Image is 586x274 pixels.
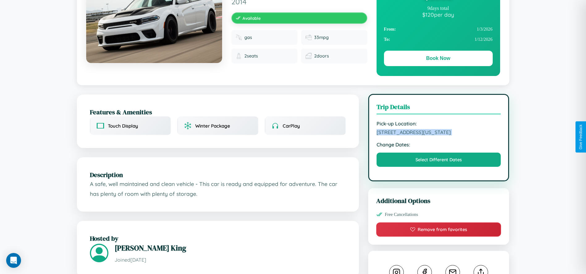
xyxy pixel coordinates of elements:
[306,53,312,59] img: Doors
[384,6,493,11] div: 9 days total
[384,24,493,34] div: 1 / 3 / 2026
[236,34,242,40] img: Fuel type
[384,51,493,66] button: Book Now
[377,120,501,127] strong: Pick-up Location:
[90,234,346,243] h2: Hosted by
[384,11,493,18] div: $ 120 per day
[115,243,346,253] h3: [PERSON_NAME] King
[384,37,390,42] strong: To:
[384,27,396,32] strong: From:
[377,102,501,114] h3: Trip Details
[108,123,138,129] span: Touch Display
[90,107,346,116] h2: Features & Amenities
[244,53,258,59] span: 2 seats
[377,153,501,167] button: Select Different Dates
[6,253,21,268] div: Open Intercom Messenger
[376,196,501,205] h3: Additional Options
[385,212,418,217] span: Free Cancellations
[90,179,346,199] p: A safe, well maintained and clean vehicle - This car is ready and equipped for adventure. The car...
[314,53,329,59] span: 2 doors
[244,35,252,40] span: gas
[195,123,230,129] span: Winter Package
[115,255,346,264] p: Joined [DATE]
[384,34,493,44] div: 1 / 12 / 2026
[579,124,583,150] div: Give Feedback
[377,129,501,135] span: [STREET_ADDRESS][US_STATE]
[376,222,501,237] button: Remove from favorites
[314,35,329,40] span: 33 mpg
[306,34,312,40] img: Fuel efficiency
[90,170,346,179] h2: Description
[236,53,242,59] img: Seats
[242,15,261,21] span: Available
[377,141,501,148] strong: Change Dates:
[283,123,300,129] span: CarPlay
